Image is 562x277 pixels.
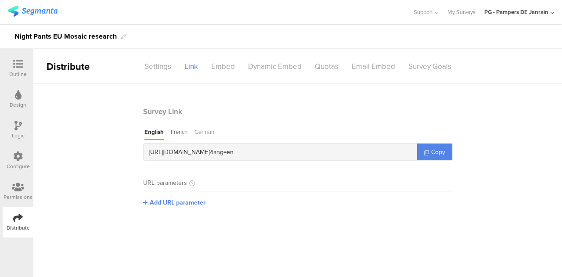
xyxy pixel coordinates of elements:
div: Logic [12,132,25,140]
div: Night Pants EU Mosaic research [14,29,117,43]
div: PG - Pampers DE Janrain [484,8,548,16]
div: Survey Goals [402,59,458,74]
div: Quotas [308,59,345,74]
div: Distribute [7,224,30,232]
div: French [171,128,187,140]
div: Distribute [33,59,134,74]
div: Settings [138,59,178,74]
div: Embed [205,59,241,74]
div: Permissions [4,193,32,201]
div: German [195,128,214,140]
span: Add URL parameter [150,198,205,207]
span: Copy [431,147,445,157]
header: Survey Link [143,106,453,117]
div: Configure [7,162,30,170]
div: Outline [9,70,27,78]
div: Link [178,59,205,74]
div: Email Embed [345,59,402,74]
button: Add URL parameter [143,198,205,207]
span: lang=en [212,147,234,157]
div: URL parameters [143,178,187,187]
div: English [144,128,164,140]
span: ? [209,147,212,157]
span: Support [414,8,433,16]
div: Design [10,101,26,109]
img: segmanta logo [8,6,58,17]
span: [URL][DOMAIN_NAME] [149,147,209,157]
div: Dynamic Embed [241,59,308,74]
